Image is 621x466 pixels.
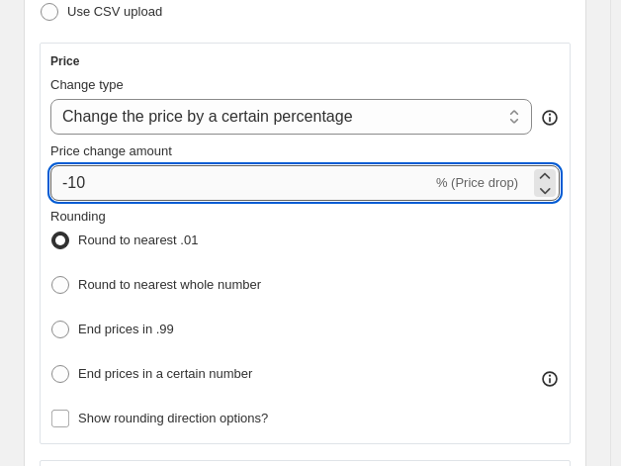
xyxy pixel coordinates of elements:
span: Round to nearest whole number [78,277,261,292]
span: % (Price drop) [436,175,518,190]
span: Show rounding direction options? [78,411,268,425]
span: Round to nearest .01 [78,233,198,247]
span: Price change amount [50,143,172,158]
h3: Price [50,53,79,69]
span: Use CSV upload [67,4,162,19]
span: End prices in a certain number [78,366,252,381]
div: help [540,108,560,128]
span: Rounding [50,209,106,224]
input: -15 [50,165,432,201]
span: End prices in .99 [78,322,174,336]
span: Change type [50,77,124,92]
